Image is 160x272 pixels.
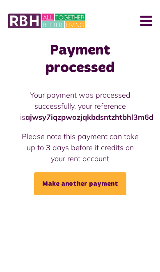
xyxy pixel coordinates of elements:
img: MyRBH [8,12,85,30]
p: Please note this payment can take up to 3 days before it credits on your rent account [20,131,140,164]
p: Your payment was processed successfully, your reference is [20,89,140,123]
h1: Payment processed [20,42,140,77]
a: Make another payment [34,172,126,195]
strong: ajwsy7iqzpwozjqkbdsntzhtbhl3m6d [25,112,153,122]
